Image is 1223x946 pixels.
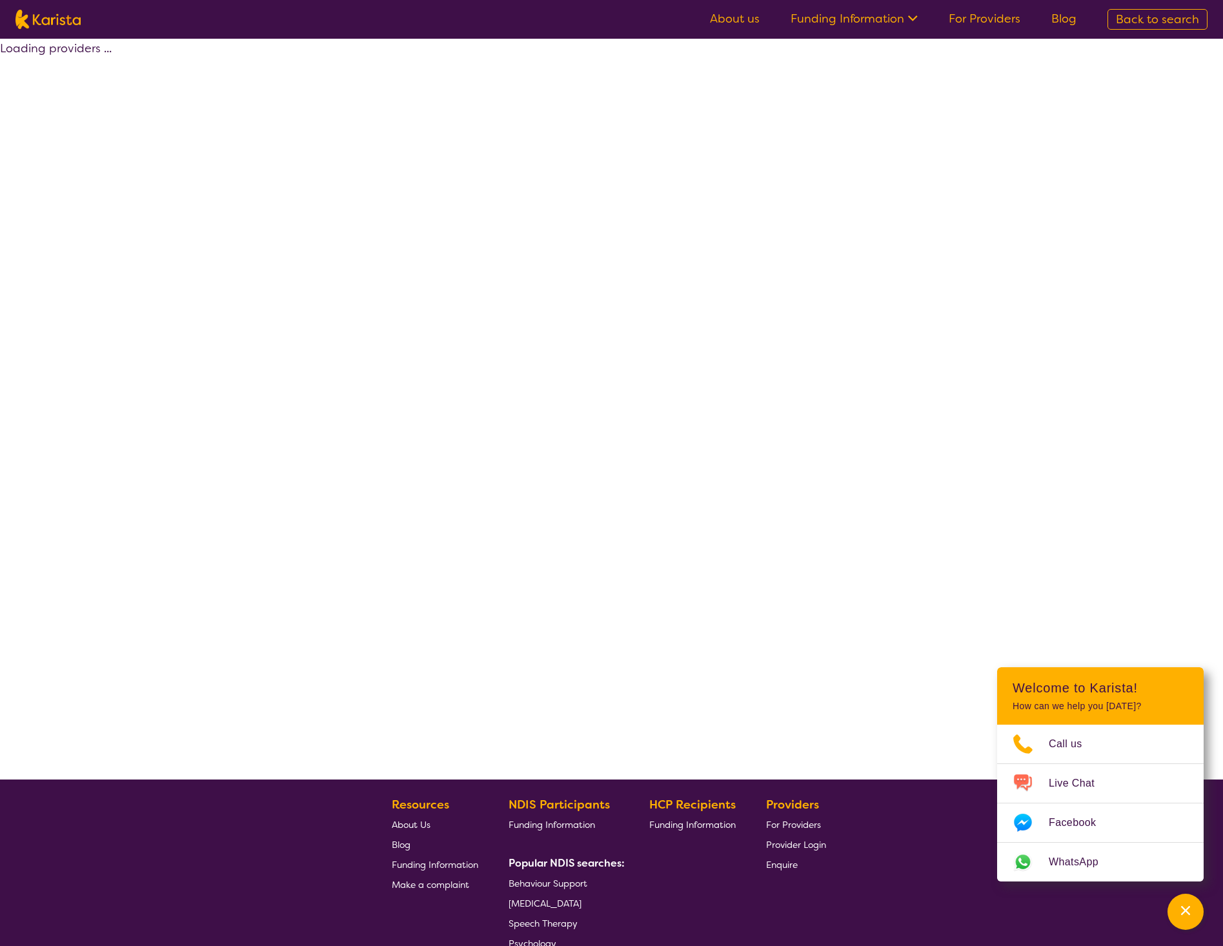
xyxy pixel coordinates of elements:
b: HCP Recipients [649,797,736,812]
a: Blog [392,834,478,854]
span: Back to search [1116,12,1199,27]
span: Blog [392,839,410,850]
span: Speech Therapy [509,918,578,929]
a: About us [710,11,760,26]
p: How can we help you [DATE]? [1013,701,1188,712]
span: Behaviour Support [509,878,587,889]
a: Behaviour Support [509,873,620,893]
a: For Providers [949,11,1020,26]
span: Make a complaint [392,879,469,891]
a: Enquire [766,854,826,874]
b: Providers [766,797,819,812]
span: WhatsApp [1049,852,1114,872]
a: Web link opens in a new tab. [997,843,1204,881]
a: [MEDICAL_DATA] [509,893,620,913]
a: For Providers [766,814,826,834]
b: NDIS Participants [509,797,610,812]
span: Funding Information [649,819,736,830]
h2: Welcome to Karista! [1013,680,1188,696]
a: Speech Therapy [509,913,620,933]
a: Funding Information [392,854,478,874]
span: For Providers [766,819,821,830]
span: Call us [1049,734,1098,754]
a: Funding Information [509,814,620,834]
span: Facebook [1049,813,1111,832]
a: Funding Information [791,11,918,26]
a: Blog [1051,11,1076,26]
img: Karista logo [15,10,81,29]
a: Make a complaint [392,874,478,894]
a: Back to search [1107,9,1208,30]
a: Provider Login [766,834,826,854]
b: Resources [392,797,449,812]
b: Popular NDIS searches: [509,856,625,870]
span: Provider Login [766,839,826,850]
button: Channel Menu [1167,894,1204,930]
a: About Us [392,814,478,834]
span: Funding Information [509,819,595,830]
a: Funding Information [649,814,736,834]
span: Live Chat [1049,774,1110,793]
ul: Choose channel [997,725,1204,881]
span: Enquire [766,859,798,871]
div: Channel Menu [997,667,1204,881]
span: About Us [392,819,430,830]
span: Funding Information [392,859,478,871]
span: [MEDICAL_DATA] [509,898,581,909]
